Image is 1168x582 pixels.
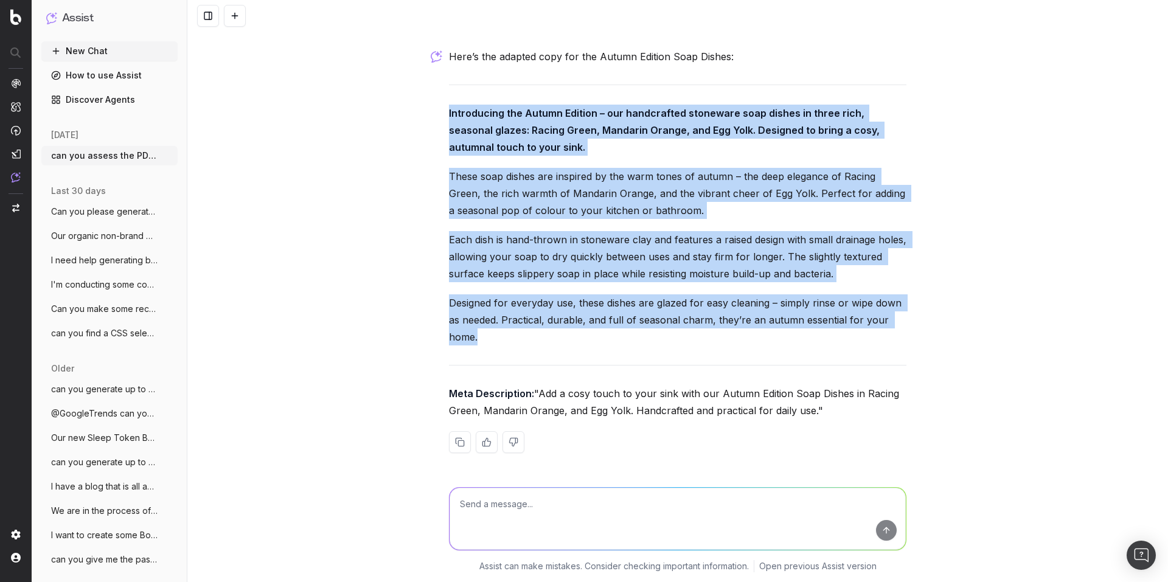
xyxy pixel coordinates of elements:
strong: Meta Description: [449,387,534,400]
span: older [51,362,74,375]
span: can you give me the past 90 days keyword [51,553,158,566]
p: Assist can make mistakes. Consider checking important information. [479,560,749,572]
button: Can you make some recommendations on how [41,299,178,319]
button: @GoogleTrends can you analyse google tre [41,404,178,423]
span: Our new Sleep Token Band Tshirts are a m [51,432,158,444]
span: Our organic non-brand CTR for our Mens C [51,230,158,242]
p: Each dish is hand-thrown in stoneware clay and features a raised design with small drainage holes... [449,231,906,282]
button: Our new Sleep Token Band Tshirts are a m [41,428,178,448]
span: I'm conducting some competitor research [51,279,158,291]
span: can you find a CSS selector that will ex [51,327,158,339]
button: Assist [46,10,173,27]
span: Can you please generate me a blog post a [51,206,158,218]
span: [DATE] [51,129,78,141]
button: We are in the process of developing a ne [41,501,178,521]
img: Botify logo [10,9,21,25]
img: Botify assist logo [431,50,442,63]
button: I'm conducting some competitor research [41,275,178,294]
span: We are in the process of developing a ne [51,505,158,517]
button: New Chat [41,41,178,61]
button: Can you please generate me a blog post a [41,202,178,221]
button: I have a blog that is all about Baby's F [41,477,178,496]
img: Analytics [11,78,21,88]
a: How to use Assist [41,66,178,85]
img: Assist [46,12,57,24]
img: Assist [11,172,21,182]
button: I need help generating blog ideas for ac [41,251,178,270]
button: I want to create some Botify custom repo [41,525,178,545]
span: can you generate up to 2 meta descriptio [51,456,158,468]
span: can you assess the PDP content and repli [51,150,158,162]
img: Switch project [12,204,19,212]
span: I want to create some Botify custom repo [51,529,158,541]
p: Designed for everyday use, these dishes are glazed for easy cleaning – simply rinse or wipe down ... [449,294,906,345]
button: can you generate up to 3 meta titles for [41,379,178,399]
button: can you generate up to 2 meta descriptio [41,452,178,472]
button: can you assess the PDP content and repli [41,146,178,165]
a: Open previous Assist version [759,560,877,572]
p: These soap dishes are inspired by the warm tones of autumn – the deep elegance of Racing Green, t... [449,168,906,219]
span: can you generate up to 3 meta titles for [51,383,158,395]
span: Can you make some recommendations on how [51,303,158,315]
p: Here’s the adapted copy for the Autumn Edition Soap Dishes: [449,48,906,65]
div: Open Intercom Messenger [1127,541,1156,570]
p: "Add a cosy touch to your sink with our Autumn Edition Soap Dishes in Racing Green, Mandarin Oran... [449,385,906,419]
img: Intelligence [11,102,21,112]
button: can you give me the past 90 days keyword [41,550,178,569]
span: last 30 days [51,185,106,197]
span: I need help generating blog ideas for ac [51,254,158,266]
span: I have a blog that is all about Baby's F [51,480,158,493]
img: Setting [11,530,21,539]
img: My account [11,553,21,563]
a: Discover Agents [41,90,178,109]
h1: Assist [62,10,94,27]
span: @GoogleTrends can you analyse google tre [51,407,158,420]
img: Activation [11,125,21,136]
button: can you find a CSS selector that will ex [41,324,178,343]
strong: Introducing the Autumn Edition – our handcrafted stoneware soap dishes in three rich, seasonal gl... [449,107,882,153]
img: Studio [11,149,21,159]
button: Our organic non-brand CTR for our Mens C [41,226,178,246]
